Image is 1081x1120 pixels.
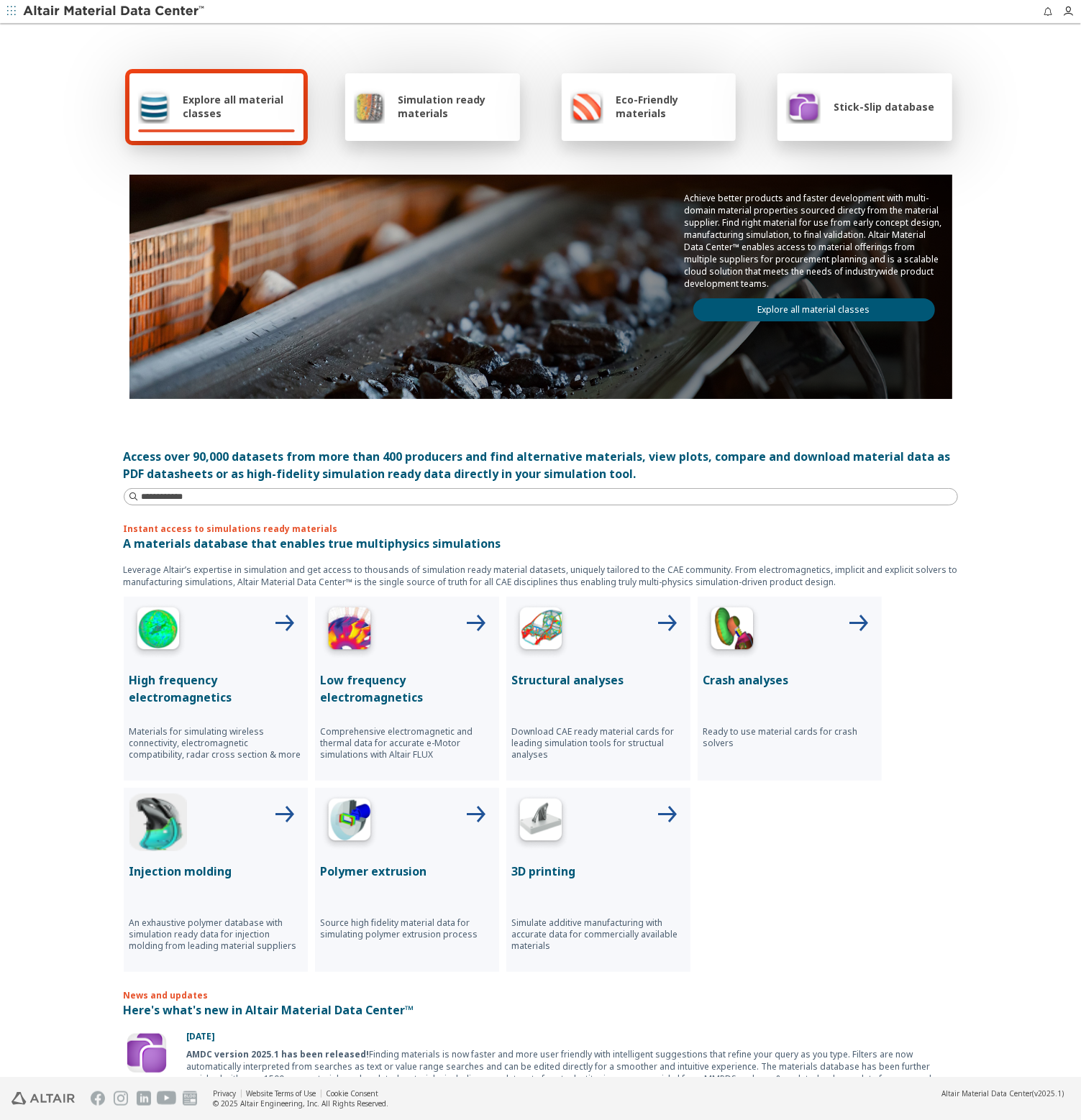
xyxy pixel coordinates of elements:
[124,1030,170,1076] img: Update Icon Software
[124,523,958,535] p: Instant access to simulations ready materials
[685,192,944,290] p: Achieve better products and faster development with multi-domain material properties sourced dire...
[187,1048,370,1060] b: AMDC version 2025.1 has been released!
[321,671,493,706] p: Low frequency electromagnetics
[187,1048,958,1097] div: Finding materials is now faster and more user friendly with intelligent suggestions that refine y...
[129,726,302,761] p: Materials for simulating wireless connectivity, electromagnetic compatibility, radar cross sectio...
[321,917,493,940] p: Source high fidelity material data for simulating polymer extrusion process
[941,1088,1064,1098] div: (v2025.1)
[124,1001,958,1019] p: Here's what's new in Altair Material Data Center™
[124,989,958,1001] p: News and updates
[786,89,821,124] img: Stick-Slip database
[246,1088,316,1098] a: Website Terms of Use
[354,89,385,124] img: Simulation ready materials
[570,89,603,124] img: Eco-Friendly materials
[512,671,685,689] p: Structural analyses
[398,93,511,120] span: Simulation ready materials
[23,4,206,19] img: Altair Material Data Center
[941,1088,1032,1098] span: Altair Material Data Center
[698,597,882,781] button: Crash Analyses IconCrash analysesReady to use material cards for crash solvers
[703,726,876,749] p: Ready to use material cards for crash solvers
[321,794,378,851] img: Polymer Extrusion Icon
[124,564,958,588] p: Leverage Altair’s expertise in simulation and get access to thousands of simulation ready materia...
[129,671,302,706] p: High frequency electromagnetics
[512,726,685,761] p: Download CAE ready material cards for leading simulation tools for structual analyses
[124,535,958,552] p: A materials database that enables true multiphysics simulations
[129,917,302,952] p: An exhaustive polymer database with simulation ready data for injection molding from leading mate...
[124,788,308,972] button: Injection Molding IconInjection moldingAn exhaustive polymer database with simulation ready data ...
[834,100,934,114] span: Stick-Slip database
[321,863,493,880] p: Polymer extrusion
[12,1092,75,1105] img: Altair Engineering
[506,788,690,972] button: 3D Printing Icon3D printingSimulate additive manufacturing with accurate data for commercially av...
[138,89,170,124] img: Explore all material classes
[512,863,685,880] p: 3D printing
[315,597,499,781] button: Low Frequency IconLow frequency electromagneticsComprehensive electromagnetic and thermal data fo...
[187,1030,958,1042] p: [DATE]
[703,671,876,689] p: Crash analyses
[129,602,187,660] img: High Frequency Icon
[183,93,295,120] span: Explore all material classes
[129,794,187,851] img: Injection Molding Icon
[321,602,378,660] img: Low Frequency Icon
[512,917,685,952] p: Simulate additive manufacturing with accurate data for commercially available materials
[124,597,308,781] button: High Frequency IconHigh frequency electromagneticsMaterials for simulating wireless connectivity,...
[326,1088,378,1098] a: Cookie Consent
[213,1098,388,1108] div: © 2025 Altair Engineering, Inc. All Rights Reserved.
[693,298,935,321] a: Explore all material classes
[129,863,302,880] p: Injection molding
[315,788,499,972] button: Polymer Extrusion IconPolymer extrusionSource high fidelity material data for simulating polymer ...
[124,448,958,482] div: Access over 90,000 datasets from more than 400 producers and find alternative materials, view plo...
[512,794,570,851] img: 3D Printing Icon
[213,1088,236,1098] a: Privacy
[321,726,493,761] p: Comprehensive electromagnetic and thermal data for accurate e-Motor simulations with Altair FLUX
[506,597,690,781] button: Structural Analyses IconStructural analysesDownload CAE ready material cards for leading simulati...
[616,93,727,120] span: Eco-Friendly materials
[512,602,570,660] img: Structural Analyses Icon
[703,602,761,660] img: Crash Analyses Icon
